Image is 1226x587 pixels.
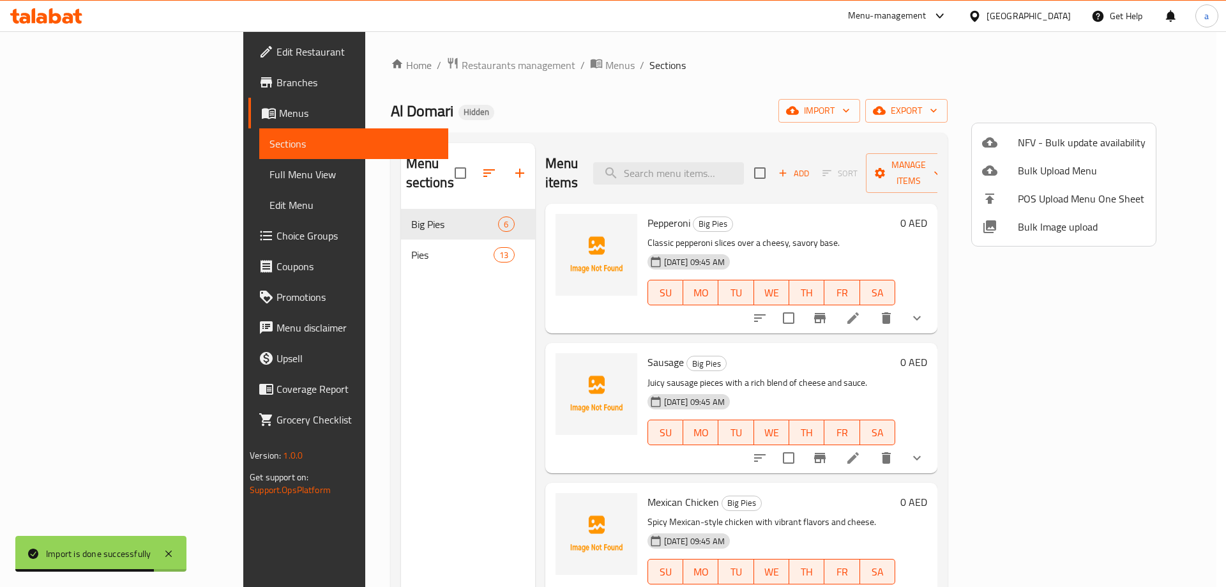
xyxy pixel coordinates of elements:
[972,156,1156,185] li: Upload bulk menu
[1018,163,1146,178] span: Bulk Upload Menu
[972,185,1156,213] li: POS Upload Menu One Sheet
[1018,219,1146,234] span: Bulk Image upload
[972,128,1156,156] li: NFV - Bulk update availability
[46,547,151,561] div: Import is done successfully
[1018,135,1146,150] span: NFV - Bulk update availability
[1018,191,1146,206] span: POS Upload Menu One Sheet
